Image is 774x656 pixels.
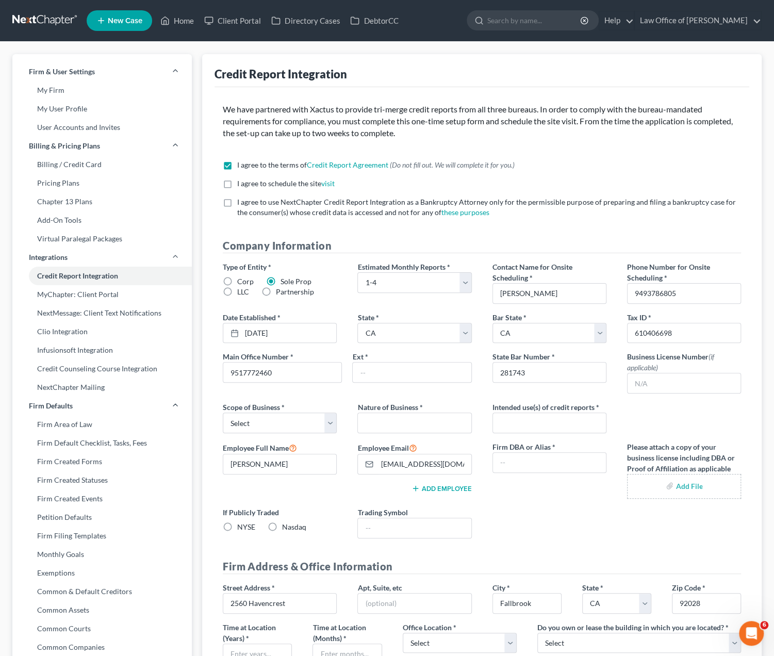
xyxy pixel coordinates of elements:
a: Firm & User Settings [12,62,192,81]
span: 6 [760,621,768,629]
a: NextMessage: Client Text Notifications [12,304,192,322]
span: State Bar Number [492,352,550,361]
a: Virtual Paralegal Packages [12,229,192,248]
a: Firm Filing Templates [12,527,192,545]
a: Exemptions [12,564,192,582]
span: (Do not fill out. We will complete it for you.) [390,160,515,169]
a: Chapter 13 Plans [12,192,192,211]
a: Pricing Plans [12,174,192,192]
a: Petition Defaults [12,508,192,527]
label: Trading Symbol [357,507,407,518]
iframe: Intercom live chat [739,621,764,646]
a: Credit Counseling Course Integration [12,359,192,378]
input: -- [628,284,740,303]
span: Zip Code [672,583,701,592]
a: Firm Created Forms [12,452,192,471]
a: Credit Report Agreement [307,160,388,169]
a: My Firm [12,81,192,100]
span: I agree to use NextChapter Credit Report Integration as a Bankruptcy Attorney only for the permis... [237,198,735,217]
span: (if applicable) [627,352,714,372]
input: # [493,363,606,382]
span: Time at Location (Years) [223,623,276,643]
input: -- [353,363,471,382]
span: I agree to the terms of [237,160,307,169]
span: Ext [352,352,363,361]
span: Firm & User Settings [29,67,95,77]
a: Billing & Pricing Plans [12,137,192,155]
a: Client Portal [199,11,266,30]
span: Bar State [492,313,522,322]
input: Enter city... [493,594,561,613]
span: Intended use(s) of credit reports [492,403,595,412]
span: LLC [237,287,249,296]
a: [DATE] [223,323,336,343]
input: -- [223,363,341,382]
span: Phone Number for Onsite Scheduling [627,263,710,282]
span: I agree to schedule the site [237,179,321,188]
span: NYSE [237,522,255,531]
a: these purposes [441,208,489,217]
a: Add-On Tools [12,211,192,229]
span: Scope of Business [223,403,280,412]
a: DebtorCC [345,11,403,30]
input: (optional) [358,594,471,613]
input: XXXXX [672,593,741,614]
div: Credit Report Integration [215,67,347,81]
span: New Case [108,17,142,25]
label: Employee Full Name [223,441,297,454]
button: Add Employee [411,484,472,493]
span: Street Address [223,583,270,592]
label: Employee Email [357,441,417,454]
p: We have partnered with Xactus to provide tri-merge credit reports from all three bureaus. In orde... [223,104,741,139]
span: Estimated Monthly Reports [357,263,445,271]
a: Billing / Credit Card [12,155,192,174]
input: Search by name... [487,11,582,30]
span: State [582,583,599,592]
span: Billing & Pricing Plans [29,141,100,151]
span: Nature of Business [357,403,418,412]
input: # [628,323,740,343]
input: Enter email... [377,454,471,474]
input: -- [493,284,606,303]
a: My User Profile [12,100,192,118]
label: Business License Number [627,351,741,373]
a: Home [155,11,199,30]
span: Tax ID [627,313,647,322]
span: Time at Location (Months) [312,623,366,643]
span: Main Office Number [223,352,289,361]
span: Partnership [276,287,314,296]
span: Sole Prop [281,277,311,286]
span: State [357,313,374,322]
h4: Firm Address & Office Information [223,559,741,574]
a: Law Office of [PERSON_NAME] [635,11,761,30]
a: Firm Area of Law [12,415,192,434]
span: Do you own or lease the building in which you are located? [537,623,724,632]
a: Common Courts [12,619,192,638]
label: If Publicly Traded [223,507,337,518]
a: NextChapter Mailing [12,378,192,397]
a: Monthly Goals [12,545,192,564]
span: Type of Entity [223,263,267,271]
span: Nasdaq [282,522,306,531]
a: Directory Cases [266,11,345,30]
a: Firm Created Events [12,489,192,508]
a: Help [599,11,634,30]
label: Please attach a copy of your business license including DBA or Proof of Affiliation as applicable [627,441,741,474]
input: -- [358,518,471,538]
a: Firm Default Checklist, Tasks, Fees [12,434,192,452]
a: visit [321,179,335,188]
h4: Company Information [223,238,741,253]
span: Date Established [223,313,276,322]
input: -- [493,453,606,472]
label: Apt, Suite, etc [357,582,402,593]
a: Integrations [12,248,192,267]
input: N/A [628,373,740,393]
input: -- [223,454,336,474]
a: Common Assets [12,601,192,619]
a: MyChapter: Client Portal [12,285,192,304]
a: User Accounts and Invites [12,118,192,137]
a: Firm Created Statuses [12,471,192,489]
span: Firm Defaults [29,401,73,411]
span: Contact Name for Onsite Scheduling [492,263,572,282]
a: Credit Report Integration [12,267,192,285]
